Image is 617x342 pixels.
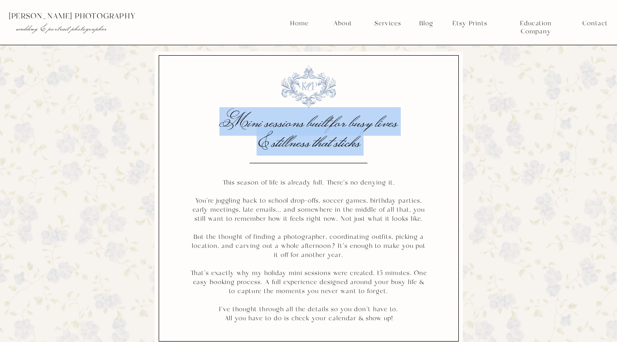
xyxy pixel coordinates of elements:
[16,24,148,33] p: wedding & portrait photographer
[331,19,354,28] a: About
[583,19,607,28] a: Contact
[505,19,567,28] a: Education Company
[449,19,491,28] a: Etsy Prints
[416,19,436,28] a: Blog
[216,112,401,150] h3: Mini sessions built for busy lives & stillness that sticks
[290,19,309,28] a: Home
[371,19,404,28] a: Services
[9,12,167,20] p: [PERSON_NAME] photography
[190,178,428,323] p: This season of life is already full. There's no denying it. You’re juggling back to school drop-o...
